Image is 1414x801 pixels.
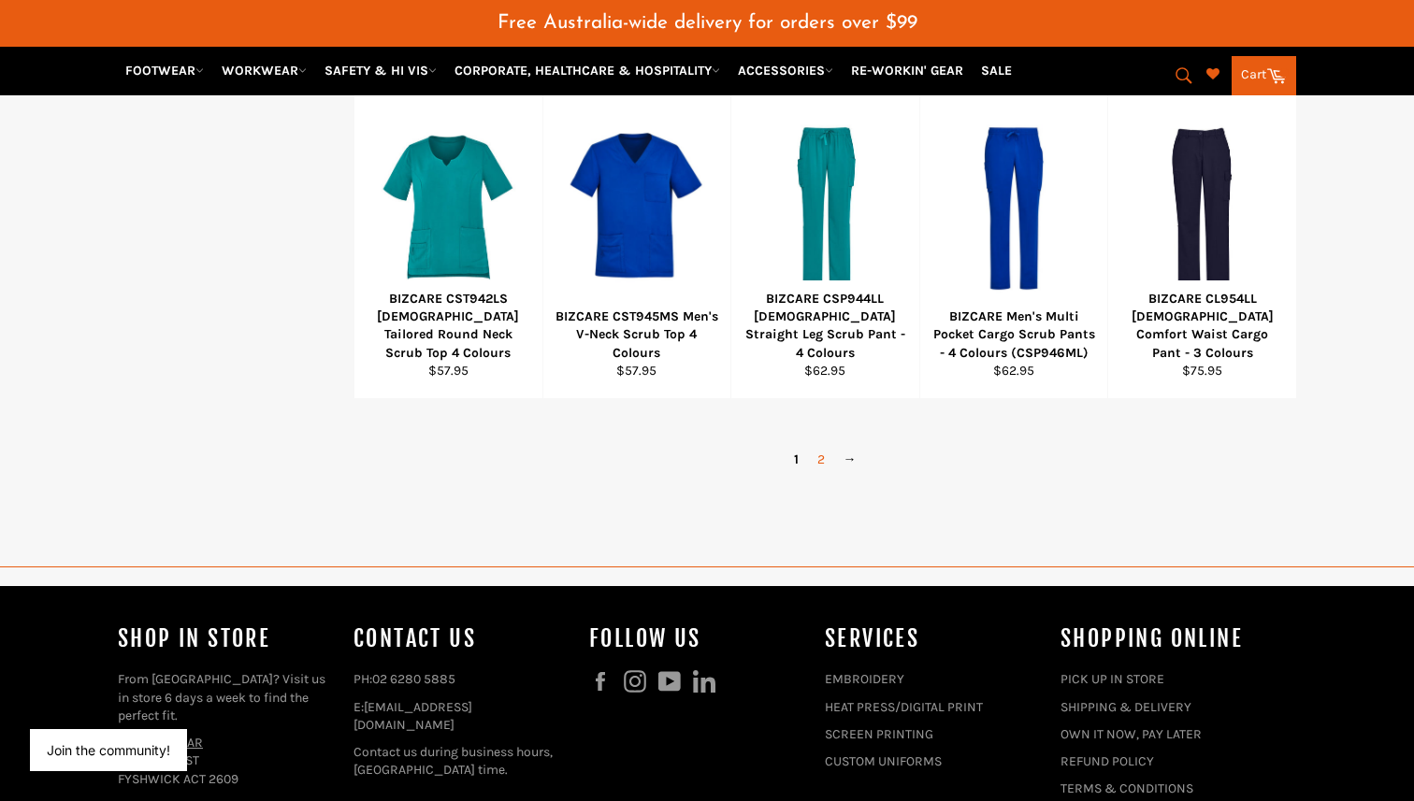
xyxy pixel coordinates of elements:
[825,753,942,769] a: CUSTOM UNIFORMS
[1060,726,1202,742] a: OWN IT NOW, PAY LATER
[1060,753,1154,769] a: REFUND POLICY
[808,446,834,473] a: 2
[1060,780,1193,796] a: TERMS & CONDITIONS
[931,308,1096,362] div: BIZCARE Men's Multi Pocket Cargo Scrub Pants - 4 Colours (CSP946ML)
[1060,623,1277,654] h4: SHOPPING ONLINE
[785,446,808,473] span: 1
[353,743,570,780] p: Contact us during business hours, [GEOGRAPHIC_DATA] time.
[1060,671,1164,687] a: PICK UP IN STORE
[825,699,983,715] a: HEAT PRESS/DIGITAL PRINT
[825,726,933,742] a: SCREEN PRINTING
[447,54,728,87] a: CORPORATE, HEALTHCARE & HOSPITALITY
[1060,699,1191,715] a: SHIPPING & DELIVERY
[974,54,1019,87] a: SALE
[317,54,444,87] a: SAFETY & HI VIS
[118,734,335,788] p: 51 KEMBLA ST FYSHWICK ACT 2609
[353,699,472,733] a: [EMAIL_ADDRESS][DOMAIN_NAME]
[730,54,841,87] a: ACCESSORIES
[372,671,455,687] a: 02 6280 5885
[1120,290,1285,362] div: BIZCARE CL954LL [DEMOGRAPHIC_DATA] Comfort Waist Cargo Pant - 3 Colours
[825,671,904,687] a: EMBROIDERY
[1232,56,1296,95] a: Cart
[919,76,1108,399] a: BIZCARE Men's Multi Pocket Cargo Scrub Pants - 4 Colours (CSP946ML)BIZCARE Men's Multi Pocket Car...
[1107,76,1296,399] a: BIZCARE CL954LL Ladies Comfort Waist Cargo Pant - 3 ColoursBIZCARE CL954LL [DEMOGRAPHIC_DATA] Com...
[118,623,335,654] h4: Shop In Store
[730,76,919,399] a: BIZCARE CSP944LL Ladies Straight Leg Scrub Pant - 4 ColoursBIZCARE CSP944LL [DEMOGRAPHIC_DATA] St...
[118,670,335,724] p: From [GEOGRAPHIC_DATA]? Visit us in store 6 days a week to find the perfect fit.
[542,76,731,399] a: BIZCARE CST945MS Men's V-Neck Scrub Top 4 ColoursBIZCARE CST945MS Men's V-Neck Scrub Top 4 Colour...
[353,670,570,688] p: PH:
[825,623,1042,654] h4: services
[844,54,971,87] a: RE-WORKIN' GEAR
[834,446,866,473] a: →
[47,742,170,758] button: Join the community!
[118,54,211,87] a: FOOTWEAR
[353,623,570,654] h4: Contact Us
[353,76,542,399] a: BIZCARE CST942LS Ladies Tailored Round Neck Scrub Top 4 ColoursBIZCARE CST942LS [DEMOGRAPHIC_DATA...
[367,290,531,362] div: BIZCARE CST942LS [DEMOGRAPHIC_DATA] Tailored Round Neck Scrub Top 4 Colours
[498,13,917,33] span: Free Australia-wide delivery for orders over $99
[214,54,314,87] a: WORKWEAR
[743,290,908,362] div: BIZCARE CSP944LL [DEMOGRAPHIC_DATA] Straight Leg Scrub Pant - 4 Colours
[353,698,570,735] p: E:
[589,623,806,654] h4: Follow us
[555,308,719,362] div: BIZCARE CST945MS Men's V-Neck Scrub Top 4 Colours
